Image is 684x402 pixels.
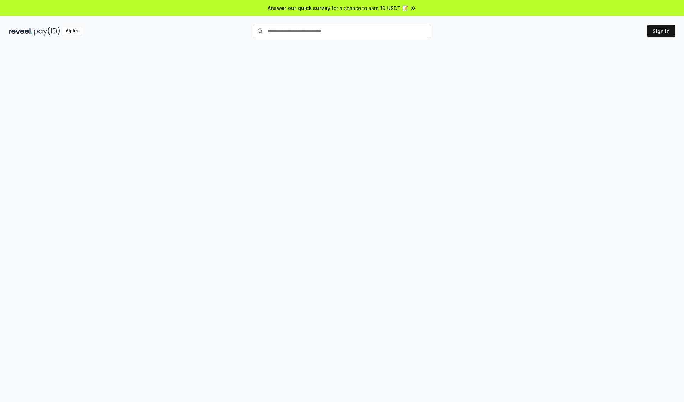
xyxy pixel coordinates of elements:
span: Answer our quick survey [268,4,330,12]
img: pay_id [34,27,60,36]
span: for a chance to earn 10 USDT 📝 [332,4,408,12]
div: Alpha [62,27,82,36]
img: reveel_dark [9,27,32,36]
button: Sign In [647,25,675,37]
